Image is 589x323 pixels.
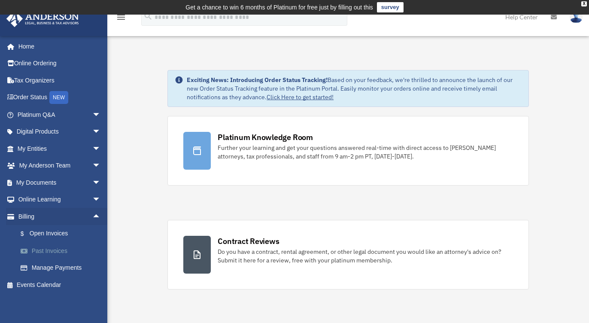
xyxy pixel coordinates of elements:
a: Events Calendar [6,276,114,293]
a: menu [116,15,126,22]
div: close [581,1,587,6]
a: survey [377,2,404,12]
i: search [143,12,153,21]
img: Anderson Advisors Platinum Portal [4,10,82,27]
a: Digital Productsarrow_drop_down [6,123,114,140]
span: arrow_drop_down [92,191,109,209]
div: Platinum Knowledge Room [218,132,313,143]
a: Platinum Q&Aarrow_drop_down [6,106,114,123]
div: NEW [49,91,68,104]
a: Online Learningarrow_drop_down [6,191,114,208]
a: My Anderson Teamarrow_drop_down [6,157,114,174]
a: Contract Reviews Do you have a contract, rental agreement, or other legal document you would like... [167,220,529,289]
div: Based on your feedback, we're thrilled to announce the launch of our new Order Status Tracking fe... [187,76,522,101]
div: Contract Reviews [218,236,279,247]
a: $Open Invoices [12,225,114,243]
a: Order StatusNEW [6,89,114,107]
div: Do you have a contract, rental agreement, or other legal document you would like an attorney's ad... [218,247,513,265]
a: My Entitiesarrow_drop_down [6,140,114,157]
img: User Pic [570,11,583,23]
strong: Exciting News: Introducing Order Status Tracking! [187,76,328,84]
span: arrow_drop_down [92,174,109,192]
div: Further your learning and get your questions answered real-time with direct access to [PERSON_NAM... [218,143,513,161]
a: Past Invoices [12,242,114,259]
span: $ [25,229,30,239]
span: arrow_drop_down [92,157,109,175]
a: Tax Organizers [6,72,114,89]
div: Get a chance to win 6 months of Platinum for free just by filling out this [185,2,373,12]
a: Billingarrow_drop_up [6,208,114,225]
a: Manage Payments [12,259,114,277]
a: Home [6,38,109,55]
i: menu [116,12,126,22]
a: Click Here to get started! [267,93,334,101]
a: Online Ordering [6,55,114,72]
a: Platinum Knowledge Room Further your learning and get your questions answered real-time with dire... [167,116,529,186]
a: My Documentsarrow_drop_down [6,174,114,191]
span: arrow_drop_down [92,106,109,124]
span: arrow_drop_down [92,140,109,158]
span: arrow_drop_down [92,123,109,141]
span: arrow_drop_up [92,208,109,225]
